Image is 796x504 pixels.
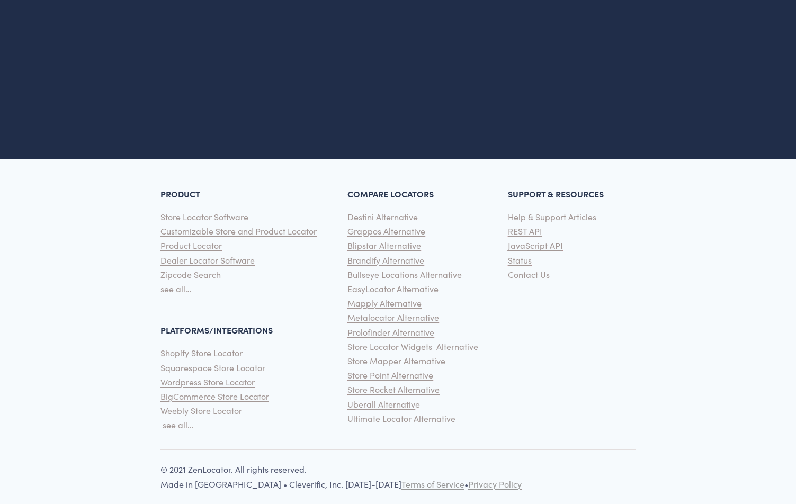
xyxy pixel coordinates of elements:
[347,327,434,338] span: Prolofinder Alternative
[347,296,422,310] a: Mapply Alternative
[347,397,415,411] a: Uberall Alternativ
[508,210,596,224] a: Help & Support Articles
[347,312,439,323] span: Metalocator Alternative
[160,403,242,418] a: Weebly Store Locator
[347,282,439,296] a: EasyLocator Alternative
[347,368,433,382] a: Store Point Alternative
[508,211,596,222] span: Help & Support Articles
[160,226,317,237] span: Customizable Store and Product Locator
[347,224,425,238] a: Grappos Alternative
[508,240,563,251] span: JavaScript API
[401,479,464,490] span: Terms of Service
[347,325,434,339] a: Prolofinder Alternative
[163,419,194,430] span: see all...
[160,240,222,251] span: Product Locator
[401,477,464,491] a: Terms of Service
[160,253,255,267] a: Dealer Locator Software
[347,354,445,368] a: Store Mapper Alternative
[347,298,422,309] span: Mapply Alternative
[508,267,550,282] a: Contact Us
[347,411,455,426] a: Ultimate Locator Alternative
[160,347,243,358] span: Shopify Store Locator
[347,240,421,251] span: Blipstar Alternative
[160,282,185,296] a: see all
[347,226,425,237] span: Grappos Alternative
[508,226,542,237] span: REST API
[347,238,421,253] a: Blipstar Alternative
[347,269,462,280] span: Bullseye Locations Alternative
[415,399,420,410] span: e
[160,376,255,388] span: Wordpress Store Locator
[160,361,265,375] a: Squarespace Store Locator
[347,267,462,282] a: Bullseye Locations Alternative
[347,283,439,294] span: EasyLocator Alternative
[160,346,243,360] a: Shopify Store Locator
[160,362,265,373] span: Squarespace Store Locator
[160,211,248,222] span: Store Locator Software
[347,339,478,354] a: Store Locator Widgets Alternative
[347,384,440,395] span: Store Rocket Alternative
[347,382,440,397] a: Store Rocket Alternative
[160,224,317,238] a: Customizable Store and Product Locator
[347,188,434,200] strong: COMPARE LOCATORS
[468,479,522,490] span: Privacy Policy
[160,269,221,280] span: Zipcode Search
[347,370,433,381] span: Store Point Alternative
[160,188,200,200] strong: PRODUCT
[160,375,255,389] a: Wordpress Store Locator
[347,210,418,224] a: Destini Alternative
[160,255,255,266] span: Dealer Locator Software
[163,418,194,432] a: see all...
[160,238,222,253] a: Product Locator
[347,310,439,325] a: Metalocator Alternative
[508,253,532,267] a: Status
[160,405,242,416] span: Weebly Store Locator
[508,224,542,238] a: REST API
[508,188,604,200] strong: SUPPORT & RESOURCES
[468,477,522,491] a: Privacy Policy
[347,355,445,366] span: Store Mapper Alternative
[508,255,532,266] span: Status
[160,389,269,403] a: BigCommerce Store Locator
[347,253,424,267] a: Brandify Alternative
[508,269,550,280] span: Contact Us
[347,341,478,352] span: Store Locator Widgets Alternative
[160,462,636,491] p: © 2021 ZenLocator. All rights reserved. Made in [GEOGRAPHIC_DATA] • Cleverific, Inc. [DATE]-[DATE] •
[160,283,185,294] span: see all
[160,267,221,282] a: Zipcode Search
[160,210,248,224] a: Store Locator Software
[160,324,273,336] strong: PLATFORMS/INTEGRATIONS
[347,211,418,222] span: Destini Alternative
[508,238,563,253] a: JavaScript API
[185,283,191,294] span: …
[347,255,424,266] span: Brandify Alternative
[347,413,455,424] span: Ultimate Locator Alternative
[347,399,415,410] span: Uberall Alternativ
[160,391,269,402] span: BigCommerce Store Locator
